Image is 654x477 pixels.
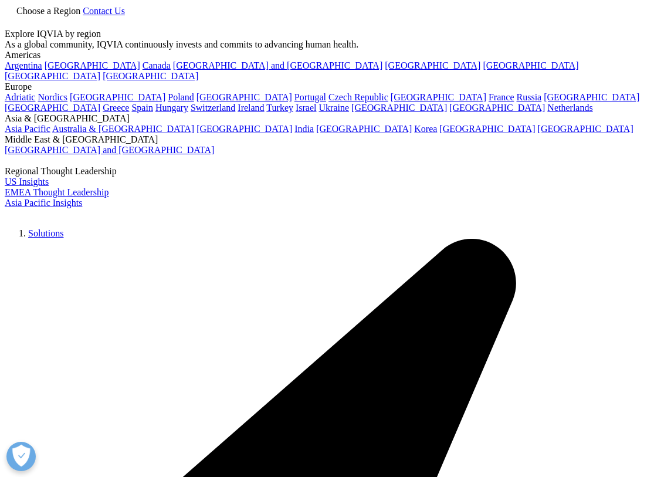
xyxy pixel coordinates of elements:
a: EMEA Thought Leadership [5,187,109,197]
div: Middle East & [GEOGRAPHIC_DATA] [5,134,649,145]
a: [GEOGRAPHIC_DATA] [316,124,412,134]
a: Poland [168,92,194,102]
a: Czech Republic [328,92,388,102]
a: Turkey [266,103,293,113]
a: Ukraine [319,103,350,113]
a: [GEOGRAPHIC_DATA] [544,92,639,102]
a: Argentina [5,60,42,70]
a: [GEOGRAPHIC_DATA] [483,60,578,70]
div: As a global community, IQVIA continuously invests and commits to advancing human health. [5,39,649,50]
a: Portugal [294,92,326,102]
a: [GEOGRAPHIC_DATA] and [GEOGRAPHIC_DATA] [5,145,214,155]
a: Adriatic [5,92,35,102]
a: [GEOGRAPHIC_DATA] [103,71,198,81]
div: Explore IQVIA by region [5,29,649,39]
a: [GEOGRAPHIC_DATA] [5,71,100,81]
a: Greece [103,103,129,113]
a: [GEOGRAPHIC_DATA] [538,124,633,134]
a: Asia Pacific Insights [5,198,82,208]
a: Netherlands [547,103,592,113]
a: [GEOGRAPHIC_DATA] [385,60,480,70]
a: France [489,92,514,102]
div: Regional Thought Leadership [5,166,649,177]
a: [GEOGRAPHIC_DATA] [391,92,486,102]
div: Americas [5,50,649,60]
div: Asia & [GEOGRAPHIC_DATA] [5,113,649,124]
a: Solutions [28,228,63,238]
a: Asia Pacific [5,124,50,134]
a: [GEOGRAPHIC_DATA] [449,103,545,113]
a: Contact Us [83,6,125,16]
a: Spain [131,103,153,113]
a: [GEOGRAPHIC_DATA] [45,60,140,70]
a: [GEOGRAPHIC_DATA] [196,92,292,102]
div: Europe [5,82,649,92]
a: [GEOGRAPHIC_DATA] [70,92,165,102]
a: Korea [414,124,437,134]
a: Russia [517,92,542,102]
a: Israel [296,103,317,113]
a: Switzerland [191,103,235,113]
a: India [294,124,314,134]
a: [GEOGRAPHIC_DATA] [351,103,447,113]
a: Nordics [38,92,67,102]
span: Choose a Region [16,6,80,16]
a: [GEOGRAPHIC_DATA] [196,124,292,134]
a: [GEOGRAPHIC_DATA] and [GEOGRAPHIC_DATA] [173,60,382,70]
a: US Insights [5,177,49,187]
button: Open Preferences [6,442,36,471]
a: [GEOGRAPHIC_DATA] [439,124,535,134]
a: Ireland [238,103,264,113]
a: Australia & [GEOGRAPHIC_DATA] [52,124,194,134]
a: [GEOGRAPHIC_DATA] [5,103,100,113]
a: Hungary [155,103,188,113]
a: Canada [143,60,171,70]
